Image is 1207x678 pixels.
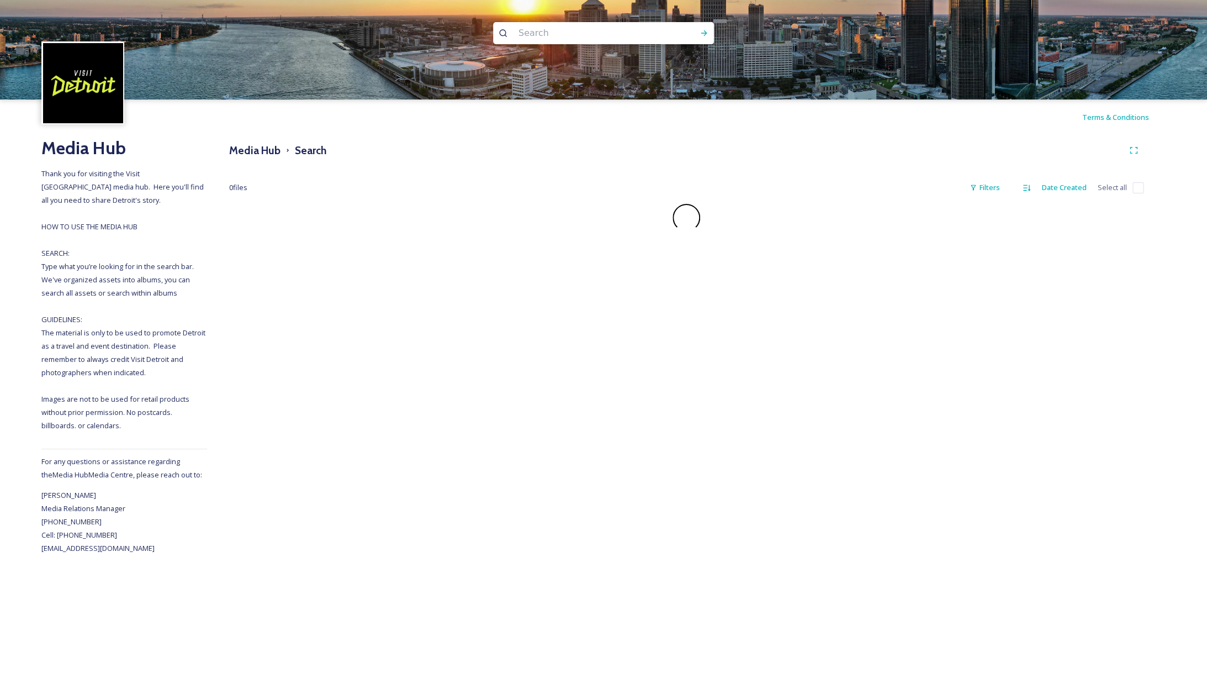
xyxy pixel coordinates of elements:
h3: Media Hub [229,143,280,159]
input: Search [513,21,664,45]
span: 0 file s [229,182,247,193]
h3: Search [295,143,326,159]
span: Select all [1098,182,1127,193]
span: For any questions or assistance regarding the Media Hub Media Centre, please reach out to: [41,456,202,480]
span: Thank you for visiting the Visit [GEOGRAPHIC_DATA] media hub. Here you'll find all you need to sh... [41,169,207,430]
div: Filters [964,177,1005,198]
img: VISIT%20DETROIT%20LOGO%20-%20BLACK%20BACKGROUND.png [43,43,123,123]
span: [PERSON_NAME] Media Relations Manager [PHONE_NUMBER] Cell: [PHONE_NUMBER] [EMAIL_ADDRESS][DOMAIN_... [41,490,155,553]
div: Date Created [1036,177,1092,198]
a: Terms & Conditions [1082,111,1166,124]
h2: Media Hub [41,135,207,161]
span: Terms & Conditions [1082,112,1149,122]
